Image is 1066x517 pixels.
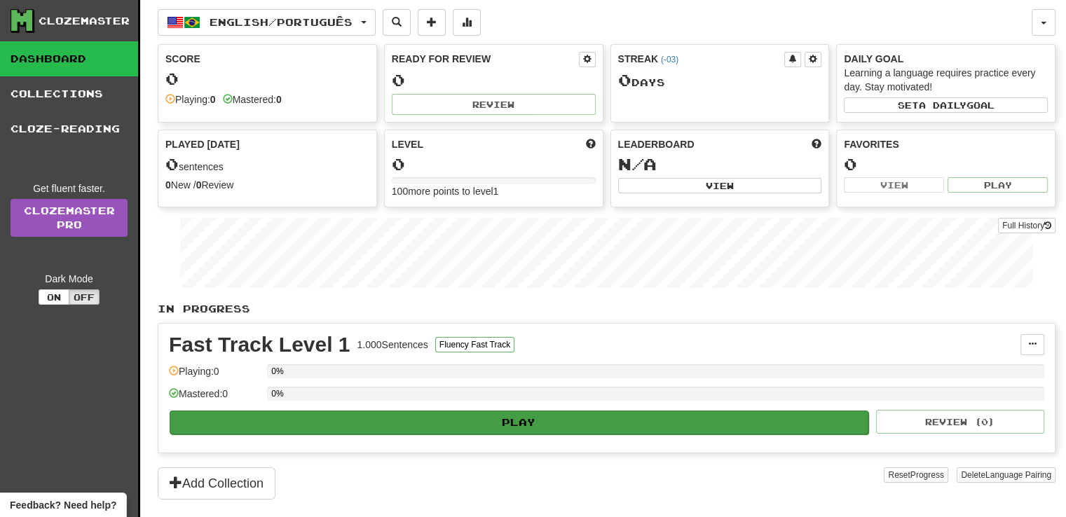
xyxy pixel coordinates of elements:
[618,52,785,66] div: Streak
[392,71,596,89] div: 0
[165,52,369,66] div: Score
[844,156,1048,173] div: 0
[844,177,944,193] button: View
[165,179,171,191] strong: 0
[618,137,695,151] span: Leaderboard
[210,16,353,28] span: English / Português
[169,334,350,355] div: Fast Track Level 1
[392,94,596,115] button: Review
[165,156,369,174] div: sentences
[418,9,446,36] button: Add sentence to collection
[10,498,116,512] span: Open feedback widget
[69,289,100,305] button: Off
[618,154,657,174] span: N/A
[210,94,216,105] strong: 0
[158,302,1055,316] p: In Progress
[948,177,1048,193] button: Play
[910,470,944,480] span: Progress
[223,92,282,106] div: Mastered:
[196,179,202,191] strong: 0
[11,181,128,195] div: Get fluent faster.
[618,178,822,193] button: View
[170,411,868,434] button: Play
[392,184,596,198] div: 100 more points to level 1
[998,218,1055,233] button: Full History
[844,52,1048,66] div: Daily Goal
[165,137,240,151] span: Played [DATE]
[11,272,128,286] div: Dark Mode
[985,470,1051,480] span: Language Pairing
[165,70,369,88] div: 0
[876,410,1044,434] button: Review (0)
[169,364,260,387] div: Playing: 0
[618,70,631,90] span: 0
[165,178,369,192] div: New / Review
[586,137,596,151] span: Score more points to level up
[435,337,514,352] button: Fluency Fast Track
[661,55,678,64] a: (-03)
[392,137,423,151] span: Level
[812,137,821,151] span: This week in points, UTC
[957,467,1055,483] button: DeleteLanguage Pairing
[618,71,822,90] div: Day s
[392,156,596,173] div: 0
[383,9,411,36] button: Search sentences
[919,100,966,110] span: a daily
[844,97,1048,113] button: Seta dailygoal
[169,387,260,410] div: Mastered: 0
[158,9,376,36] button: English/Português
[39,289,69,305] button: On
[39,14,130,28] div: Clozemaster
[11,199,128,237] a: ClozemasterPro
[453,9,481,36] button: More stats
[357,338,428,352] div: 1.000 Sentences
[165,154,179,174] span: 0
[844,137,1048,151] div: Favorites
[165,92,216,106] div: Playing:
[884,467,948,483] button: ResetProgress
[276,94,282,105] strong: 0
[844,66,1048,94] div: Learning a language requires practice every day. Stay motivated!
[392,52,579,66] div: Ready for Review
[158,467,275,499] button: Add Collection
